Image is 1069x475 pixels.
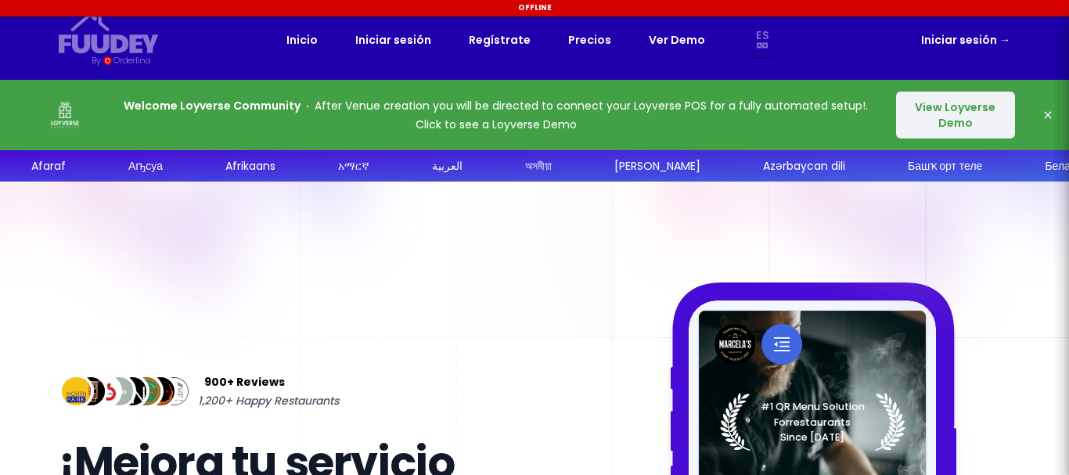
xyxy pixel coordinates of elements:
[59,374,94,409] img: Review Img
[568,31,611,49] a: Precios
[113,54,150,67] div: Orderlina
[999,32,1010,48] span: →
[921,31,1010,49] a: Iniciar sesión
[614,158,700,175] div: [PERSON_NAME]
[157,374,192,409] img: Review Img
[31,158,66,175] div: Afaraf
[525,158,552,175] div: অসমীয়া
[338,158,369,175] div: አማርኛ
[129,374,164,409] img: Review Img
[720,393,905,451] img: Laurel
[355,31,431,49] a: Iniciar sesión
[115,374,150,409] img: Review Img
[87,374,122,409] img: Review Img
[286,31,318,49] a: Inicio
[73,374,108,409] img: Review Img
[763,158,845,175] div: Azərbaycan dili
[92,54,100,67] div: By
[128,158,163,175] div: Аҧсуа
[143,374,178,409] img: Review Img
[124,98,301,113] strong: Welcome Loyverse Community
[204,372,285,391] span: 900+ Reviews
[59,13,159,54] svg: {/* Added fill="currentColor" here */} {/* This rectangle defines the background. Its explicit fi...
[101,374,136,409] img: Review Img
[649,31,705,49] a: Ver Demo
[908,158,982,175] div: Башҡорт теле
[2,2,1067,13] div: Offline
[198,391,339,410] span: 1,200+ Happy Restaurants
[119,96,873,134] p: After Venue creation you will be directed to connect your Loyverse POS for a fully automated setu...
[896,92,1015,139] button: View Loyverse Demo
[469,31,531,49] a: Regístrate
[432,158,463,175] div: العربية
[225,158,275,175] div: Afrikaans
